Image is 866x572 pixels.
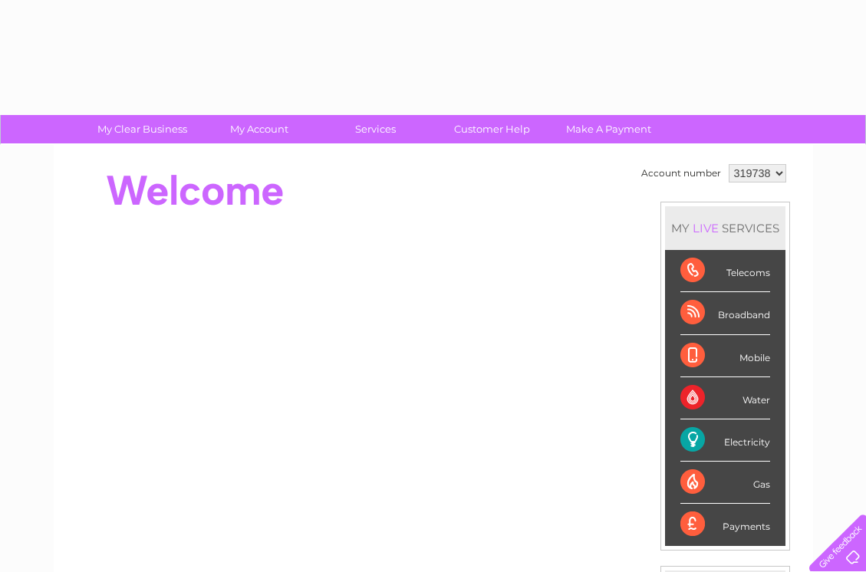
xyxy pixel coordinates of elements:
a: Services [312,115,439,143]
div: LIVE [690,221,722,235]
a: Customer Help [429,115,555,143]
div: Water [680,377,770,419]
a: My Clear Business [79,115,206,143]
div: Electricity [680,419,770,462]
div: Telecoms [680,250,770,292]
div: MY SERVICES [665,206,785,250]
div: Payments [680,504,770,545]
a: My Account [196,115,322,143]
div: Broadband [680,292,770,334]
div: Mobile [680,335,770,377]
div: Gas [680,462,770,504]
td: Account number [637,160,725,186]
a: Make A Payment [545,115,672,143]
